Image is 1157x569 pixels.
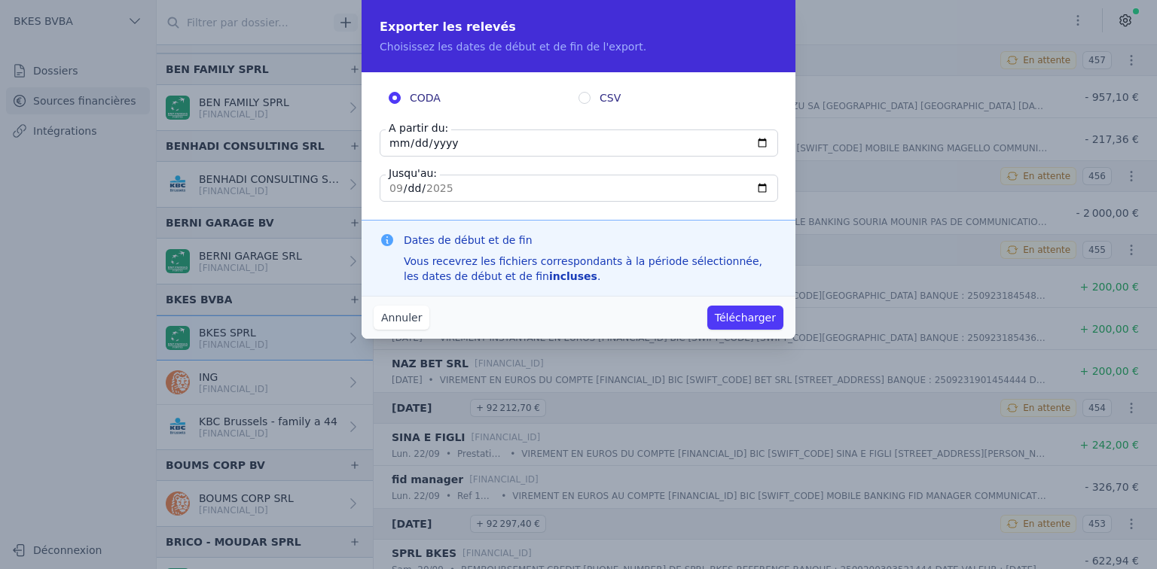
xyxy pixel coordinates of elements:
[380,39,777,54] p: Choisissez les dates de début et de fin de l'export.
[386,166,440,181] label: Jusqu'au:
[389,92,401,104] input: CODA
[578,92,591,104] input: CSV
[404,233,777,248] h3: Dates de début et de fin
[380,18,777,36] h2: Exporter les relevés
[549,270,597,282] strong: incluses
[600,90,621,105] span: CSV
[374,306,429,330] button: Annuler
[404,254,777,284] div: Vous recevrez les fichiers correspondants à la période sélectionnée, les dates de début et de fin .
[386,120,451,135] label: A partir du:
[707,306,783,330] button: Télécharger
[578,90,768,105] label: CSV
[410,90,441,105] span: CODA
[389,90,578,105] label: CODA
